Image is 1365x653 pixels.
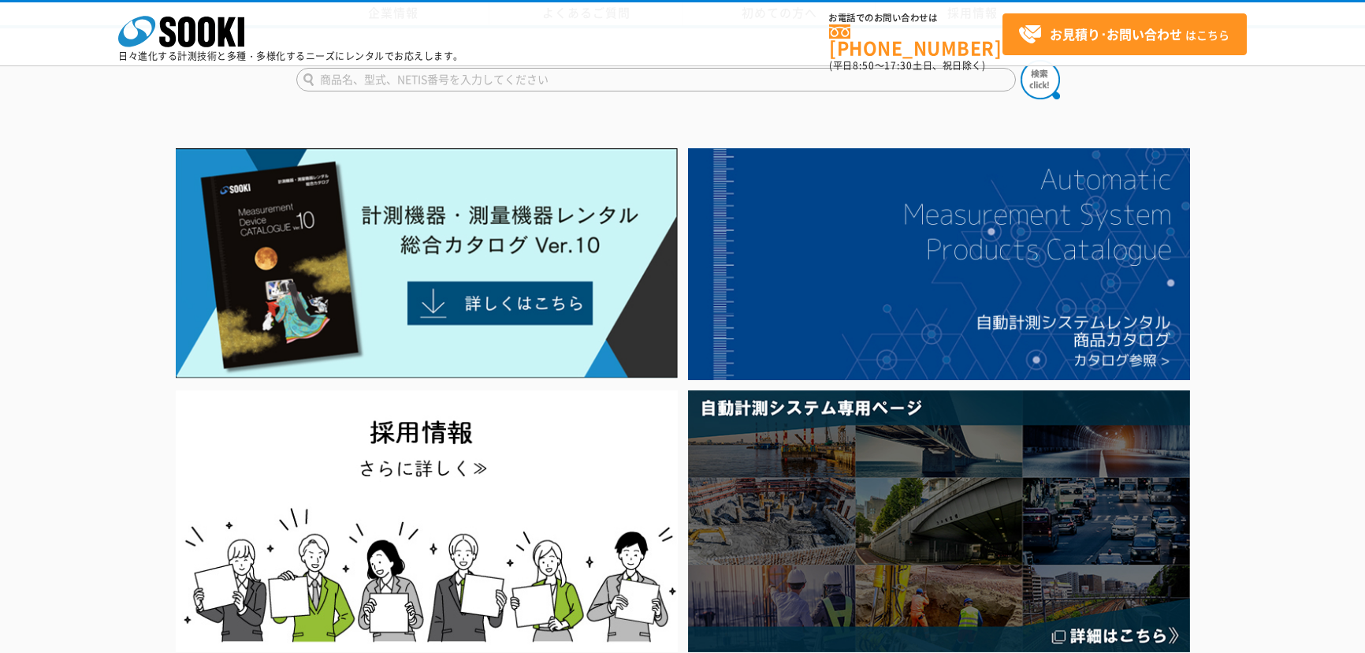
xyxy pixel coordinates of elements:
img: 自動計測システムカタログ [688,148,1190,380]
span: 8:50 [853,58,875,73]
span: 17:30 [884,58,913,73]
span: はこちら [1018,23,1229,47]
img: 自動計測システム専用ページ [688,390,1190,651]
img: SOOKI recruit [176,390,678,651]
img: btn_search.png [1021,60,1060,99]
input: 商品名、型式、NETIS番号を入力してください [296,68,1016,91]
a: [PHONE_NUMBER] [829,24,1002,57]
a: お見積り･お問い合わせはこちら [1002,13,1247,55]
img: Catalog Ver10 [176,148,678,379]
p: 日々進化する計測技術と多種・多様化するニーズにレンタルでお応えします。 [118,51,463,61]
span: (平日 ～ 土日、祝日除く) [829,58,985,73]
span: お電話でのお問い合わせは [829,13,1002,23]
strong: お見積り･お問い合わせ [1050,24,1182,43]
